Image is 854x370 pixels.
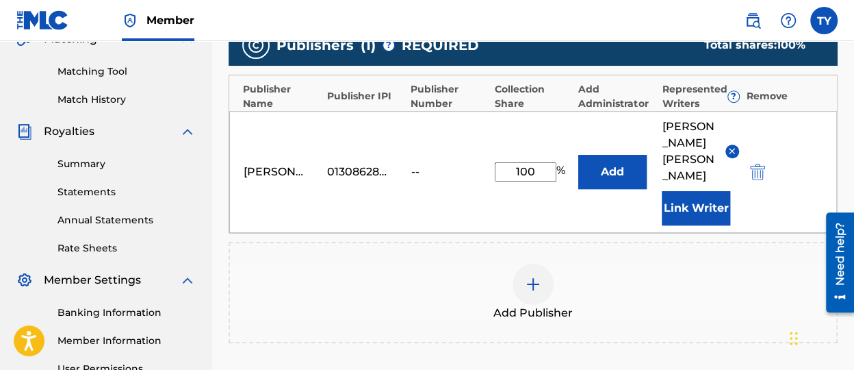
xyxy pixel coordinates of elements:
div: Remove [746,89,823,103]
a: Rate Sheets [57,241,196,256]
a: Annual Statements [57,213,196,227]
div: Publisher Number [411,82,488,111]
a: Banking Information [57,306,196,320]
img: Top Rightsholder [122,12,138,29]
span: REQUIRED [402,35,479,56]
img: help [780,12,797,29]
img: add [525,276,541,293]
iframe: Resource Center [816,208,854,318]
span: 100 % [777,38,805,51]
span: ( 1 ) [361,35,376,56]
img: publishers [248,37,264,53]
span: Member Settings [44,272,141,288]
span: Royalties [44,123,94,140]
div: Represented Writers [662,82,740,111]
button: Link Writer [662,191,730,225]
img: 12a2ab48e56ec057fbd8.svg [750,164,765,180]
img: expand [179,123,196,140]
div: Publisher Name [243,82,320,111]
span: Member [146,12,194,28]
span: Add Publisher [493,305,573,321]
span: % [556,162,569,182]
a: Matching Tool [57,64,196,79]
div: Add Administrator [578,82,656,111]
span: ? [728,91,739,102]
a: Member Information [57,334,196,348]
img: Member Settings [16,272,33,288]
img: search [745,12,761,29]
span: Publishers [276,35,354,56]
div: User Menu [810,7,838,34]
span: [PERSON_NAME] [PERSON_NAME] [662,119,714,184]
div: Collection Share [495,82,572,111]
a: Statements [57,185,196,199]
a: Public Search [739,7,766,34]
span: ? [383,40,394,51]
img: MLC Logo [16,10,69,30]
iframe: Chat Widget [786,304,854,370]
div: Help [775,7,802,34]
div: Drag [790,318,798,359]
a: Match History [57,92,196,107]
button: Add [578,155,647,189]
a: Summary [57,157,196,171]
img: Royalties [16,123,33,140]
img: expand [179,272,196,288]
div: Publisher IPI [327,89,404,103]
img: remove-from-list-button [727,146,737,156]
div: Total shares: [704,37,811,53]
